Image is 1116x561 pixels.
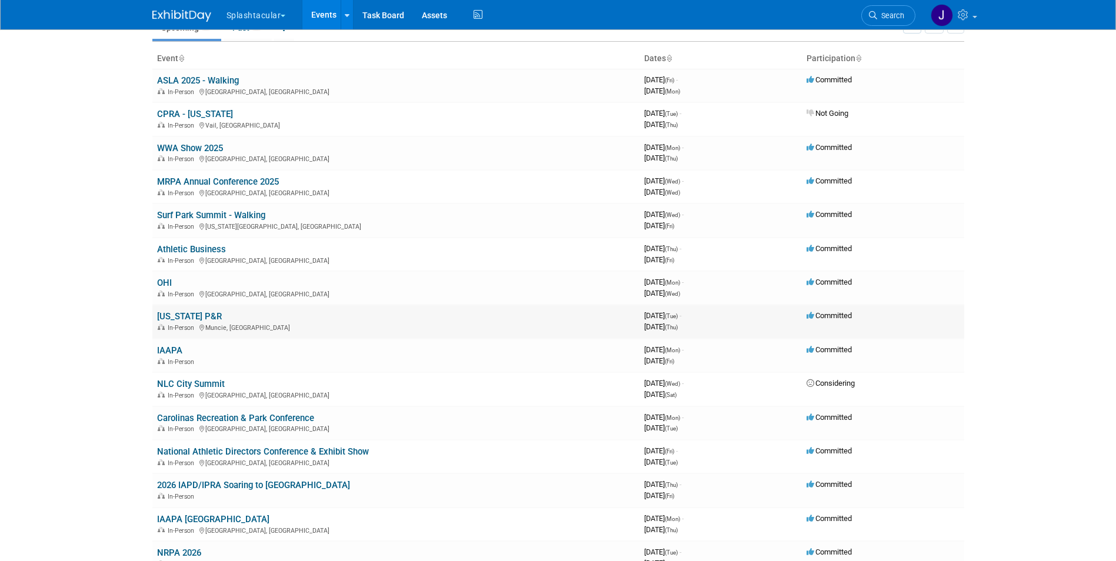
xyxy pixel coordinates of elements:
span: (Mon) [665,347,680,353]
span: (Fri) [665,358,674,365]
a: [US_STATE] P&R [157,311,222,322]
span: [DATE] [644,379,684,388]
span: [DATE] [644,390,677,399]
a: WWA Show 2025 [157,143,223,153]
span: (Thu) [665,324,678,330]
span: [DATE] [644,480,681,489]
img: In-Person Event [158,257,165,263]
span: In-Person [168,459,198,467]
span: [DATE] [644,423,678,432]
span: (Fri) [665,77,674,84]
span: (Thu) [665,246,678,252]
span: (Mon) [665,415,680,421]
span: Committed [807,446,852,455]
span: In-Person [168,527,198,535]
div: [GEOGRAPHIC_DATA], [GEOGRAPHIC_DATA] [157,525,635,535]
span: Search [877,11,904,20]
span: Committed [807,547,852,556]
a: Carolinas Recreation & Park Conference [157,413,314,423]
span: Committed [807,278,852,286]
span: In-Person [168,122,198,129]
div: [GEOGRAPHIC_DATA], [GEOGRAPHIC_DATA] [157,153,635,163]
span: (Thu) [665,482,678,488]
a: CPRA - [US_STATE] [157,109,233,119]
span: (Fri) [665,223,674,229]
span: [DATE] [644,221,674,230]
img: ExhibitDay [152,10,211,22]
img: In-Person Event [158,392,165,398]
div: [GEOGRAPHIC_DATA], [GEOGRAPHIC_DATA] [157,458,635,467]
span: In-Person [168,189,198,197]
span: Not Going [807,109,848,118]
span: - [682,514,684,523]
img: In-Person Event [158,223,165,229]
span: Committed [807,514,852,523]
span: (Mon) [665,88,680,95]
img: In-Person Event [158,189,165,195]
span: [DATE] [644,75,678,84]
span: [DATE] [644,109,681,118]
span: In-Person [168,392,198,399]
span: Committed [807,311,852,320]
span: - [682,143,684,152]
div: Muncie, [GEOGRAPHIC_DATA] [157,322,635,332]
span: In-Person [168,155,198,163]
span: - [679,547,681,556]
span: In-Person [168,324,198,332]
span: (Wed) [665,189,680,196]
span: [DATE] [644,458,678,466]
img: In-Person Event [158,425,165,431]
span: Committed [807,75,852,84]
span: In-Person [168,88,198,96]
span: Committed [807,210,852,219]
span: [DATE] [644,345,684,354]
a: National Athletic Directors Conference & Exhibit Show [157,446,369,457]
span: [DATE] [644,143,684,152]
span: [DATE] [644,210,684,219]
img: In-Person Event [158,290,165,296]
span: Committed [807,413,852,422]
img: In-Person Event [158,493,165,499]
span: - [679,311,681,320]
span: (Thu) [665,155,678,162]
span: (Thu) [665,527,678,533]
th: Dates [639,49,802,69]
span: [DATE] [644,413,684,422]
a: Surf Park Summit - Walking [157,210,265,221]
span: Committed [807,480,852,489]
a: Search [861,5,915,26]
span: In-Person [168,358,198,366]
span: [DATE] [644,491,674,500]
span: (Wed) [665,212,680,218]
span: - [676,446,678,455]
span: [DATE] [644,255,674,264]
img: In-Person Event [158,122,165,128]
span: (Tue) [665,549,678,556]
img: Jimmy Nigh [931,4,953,26]
a: NLC City Summit [157,379,225,389]
span: (Fri) [665,448,674,455]
a: Sort by Event Name [178,54,184,63]
div: [GEOGRAPHIC_DATA], [GEOGRAPHIC_DATA] [157,289,635,298]
span: [DATE] [644,176,684,185]
a: IAAPA [157,345,182,356]
span: - [679,109,681,118]
span: In-Person [168,223,198,231]
a: MRPA Annual Conference 2025 [157,176,279,187]
span: - [682,413,684,422]
span: Considering [807,379,855,388]
span: (Sat) [665,392,677,398]
span: (Mon) [665,145,680,151]
div: [GEOGRAPHIC_DATA], [GEOGRAPHIC_DATA] [157,423,635,433]
span: (Wed) [665,380,680,387]
img: In-Person Event [158,324,165,330]
span: (Tue) [665,313,678,319]
span: [DATE] [644,525,678,534]
span: [DATE] [644,547,681,556]
span: [DATE] [644,278,684,286]
div: [GEOGRAPHIC_DATA], [GEOGRAPHIC_DATA] [157,188,635,197]
a: OHI [157,278,172,288]
span: - [682,379,684,388]
a: ASLA 2025 - Walking [157,75,239,86]
span: - [682,176,684,185]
